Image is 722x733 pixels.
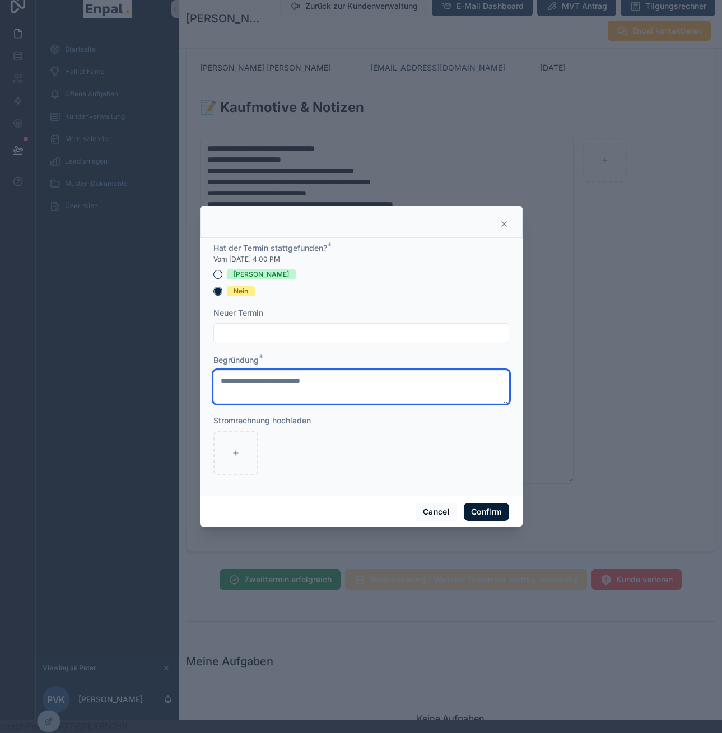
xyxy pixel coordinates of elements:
[464,503,509,521] button: Confirm
[213,243,327,253] span: Hat der Termin stattgefunden?
[234,286,248,296] div: Nein
[213,415,311,425] span: Stromrechnung hochladen
[213,355,259,365] span: Begründung
[234,269,289,279] div: [PERSON_NAME]
[213,255,280,264] span: Vom [DATE] 4:00 PM
[416,503,457,521] button: Cancel
[213,308,263,318] span: Neuer Termin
